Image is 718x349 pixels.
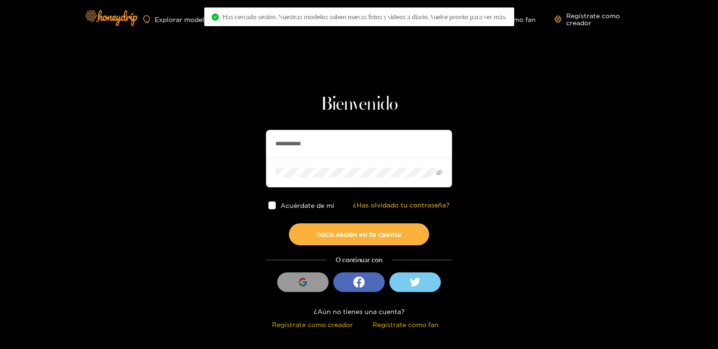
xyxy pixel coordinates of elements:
[143,15,212,23] a: Explorar modelos
[212,14,219,21] span: círculo de control
[272,321,353,328] font: Regístrate como creador
[566,12,620,26] font: Regístrate como creador
[336,256,382,264] font: O continuar con
[289,223,429,245] button: Inicia sesión en tu cuenta
[373,321,438,328] font: Regístrate como fan
[554,12,639,26] a: Regístrate como creador
[314,308,405,315] font: ¿Aún no tienes una cuenta?
[281,202,335,209] font: Acuérdate de mí
[321,95,398,114] font: Bienvenido
[353,201,450,208] font: ¿Has olvidado tu contraseña?
[436,170,442,176] span: invisible para los ojos
[155,16,212,23] font: Explorar modelos
[317,231,402,238] font: Inicia sesión en tu cuenta
[223,13,507,21] font: Has cerrado sesión. Nuestras modelos suben nuevas fotos y videos a diario. Vuelve pronto para ver...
